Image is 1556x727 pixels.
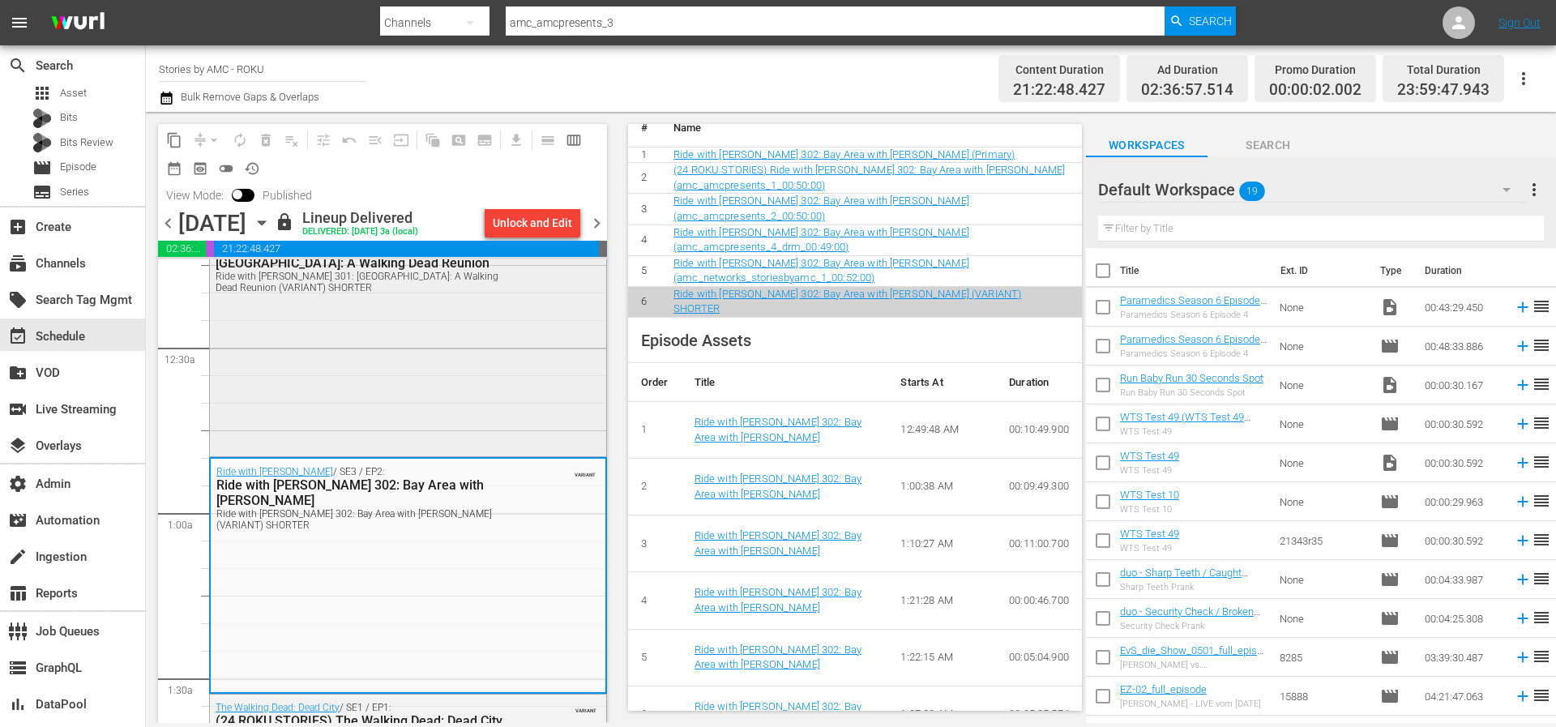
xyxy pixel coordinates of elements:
span: reorder [1532,491,1551,511]
span: 02:36:57.514 [158,241,206,257]
th: Starts At [887,363,996,402]
span: 02:36:57.514 [1141,81,1233,100]
span: Reports [8,584,28,603]
div: Content Duration [1013,58,1105,81]
div: / SE3 / EP2: [216,466,520,531]
a: Ride with [PERSON_NAME] 302: Bay Area with [PERSON_NAME] [695,644,861,671]
div: DELIVERED: [DATE] 3a (local) [302,227,418,237]
a: Ride with [PERSON_NAME] 302: Bay Area with [PERSON_NAME] [695,473,861,500]
span: Episode [1380,570,1400,589]
span: Select an event to delete [253,127,279,153]
span: View Backup [187,156,213,182]
div: Ad Duration [1141,58,1233,81]
td: 03:39:30.487 [1418,638,1507,677]
span: Series [32,182,52,202]
span: Bits [60,109,78,126]
svg: Add to Schedule [1514,298,1532,316]
span: Episode [32,158,52,177]
span: Week Calendar View [561,127,587,153]
span: reorder [1532,452,1551,472]
td: 00:48:33.886 [1418,327,1507,366]
a: Ride with [PERSON_NAME] 302: Bay Area with [PERSON_NAME] [695,416,861,443]
span: 00:00:02.002 [1269,81,1361,100]
td: 5 [628,255,660,286]
span: Episode [60,159,96,175]
td: 1 [628,147,660,163]
span: Episode [1380,648,1400,667]
span: Episode [1380,336,1400,356]
span: menu [10,13,29,32]
span: Workspaces [1086,135,1208,156]
td: 21343r35 [1273,521,1374,560]
span: DataPool [8,695,28,714]
span: reorder [1532,647,1551,666]
th: # [628,109,660,148]
span: Day Calendar View [529,124,561,156]
div: Ride with [PERSON_NAME] 302: Bay Area with [PERSON_NAME] (VARIANT) SHORTER [216,508,520,531]
span: Video [1380,453,1400,473]
span: Episode Assets [641,331,751,350]
a: Ride with [PERSON_NAME] 302: Bay Area with [PERSON_NAME] (amc_networks_storiesbyamc_1_00:52:00) [673,257,969,284]
td: 15888 [1273,677,1374,716]
td: 00:11:00.700 [996,515,1082,572]
svg: Add to Schedule [1514,415,1532,433]
span: Create Search Block [446,127,472,153]
span: View History [239,156,265,182]
span: reorder [1532,686,1551,705]
span: Published [254,189,320,202]
td: None [1273,599,1374,638]
span: Update Metadata from Key Asset [388,127,414,153]
div: Lineup Delivered [302,209,418,227]
span: Channels [8,254,28,273]
span: Series [60,184,89,200]
td: None [1273,288,1374,327]
td: 1:21:28 AM [887,572,996,629]
td: 00:04:25.308 [1418,599,1507,638]
span: 23:59:47.943 [1397,81,1490,100]
span: 21:22:48.427 [214,241,599,257]
div: Unlock and Edit [493,208,572,237]
span: reorder [1532,413,1551,433]
span: Episode [1380,531,1400,550]
td: 00:00:29.963 [1418,482,1507,521]
svg: Add to Schedule [1514,532,1532,550]
span: reorder [1532,336,1551,355]
span: Search [1208,135,1329,156]
span: chevron_left [158,213,178,233]
td: 00:00:30.592 [1418,521,1507,560]
td: 00:09:49.300 [996,459,1082,515]
span: Episode [1380,414,1400,434]
span: 00:00:12.057 [599,241,607,257]
span: Copy Lineup [161,127,187,153]
td: 1:22:15 AM [887,629,996,686]
button: Search [1165,6,1236,36]
div: WTS Test 49 [1120,426,1267,437]
th: Duration [1415,248,1512,293]
span: Toggle to switch from Published to Draft view. [232,189,243,200]
td: 1:10:27 AM [887,515,996,572]
span: reorder [1532,608,1551,627]
span: VOD [8,363,28,383]
span: Job Queues [8,622,28,641]
div: Total Duration [1397,58,1490,81]
span: Schedule [8,327,28,346]
span: 19 [1239,174,1265,208]
span: GraphQL [8,658,28,678]
span: lock [275,212,294,232]
span: Remove Gaps & Overlaps [187,127,227,153]
th: Duration [996,363,1082,402]
span: View Mode: [158,189,232,202]
span: Episode [1380,686,1400,706]
div: Default Workspace [1098,167,1526,212]
td: 6 [628,286,660,317]
td: 1:00:38 AM [887,459,996,515]
td: 00:00:30.592 [1418,404,1507,443]
td: 00:10:49.900 [996,401,1082,458]
td: 00:00:46.700 [996,572,1082,629]
td: 3 [628,194,660,225]
span: chevron_right [587,213,607,233]
div: Security Check Prank [1120,621,1267,631]
span: Create Series Block [472,127,498,153]
a: WTS Test 49 [1120,450,1179,462]
td: 04:21:47.063 [1418,677,1507,716]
